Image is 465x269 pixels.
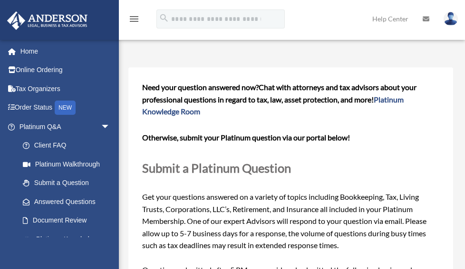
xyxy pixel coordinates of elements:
[444,12,458,26] img: User Pic
[142,133,350,142] b: Otherwise, submit your Platinum question via our portal below!
[13,192,125,211] a: Answered Questions
[7,117,125,136] a: Platinum Q&Aarrow_drop_down
[13,155,125,174] a: Platinum Walkthrough
[7,61,125,80] a: Online Ordering
[7,42,125,61] a: Home
[7,79,125,98] a: Tax Organizers
[142,83,417,116] span: Chat with attorneys and tax advisors about your professional questions in regard to tax, law, ass...
[4,11,90,30] img: Anderson Advisors Platinum Portal
[13,174,120,193] a: Submit a Question
[142,161,291,175] span: Submit a Platinum Question
[13,136,125,155] a: Client FAQ
[159,13,169,23] i: search
[7,98,125,118] a: Order StatusNEW
[142,83,259,92] span: Need your question answered now?
[55,101,76,115] div: NEW
[13,211,125,230] a: Document Review
[13,230,125,260] a: Platinum Knowledge Room
[128,17,140,25] a: menu
[128,13,140,25] i: menu
[101,117,120,137] span: arrow_drop_down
